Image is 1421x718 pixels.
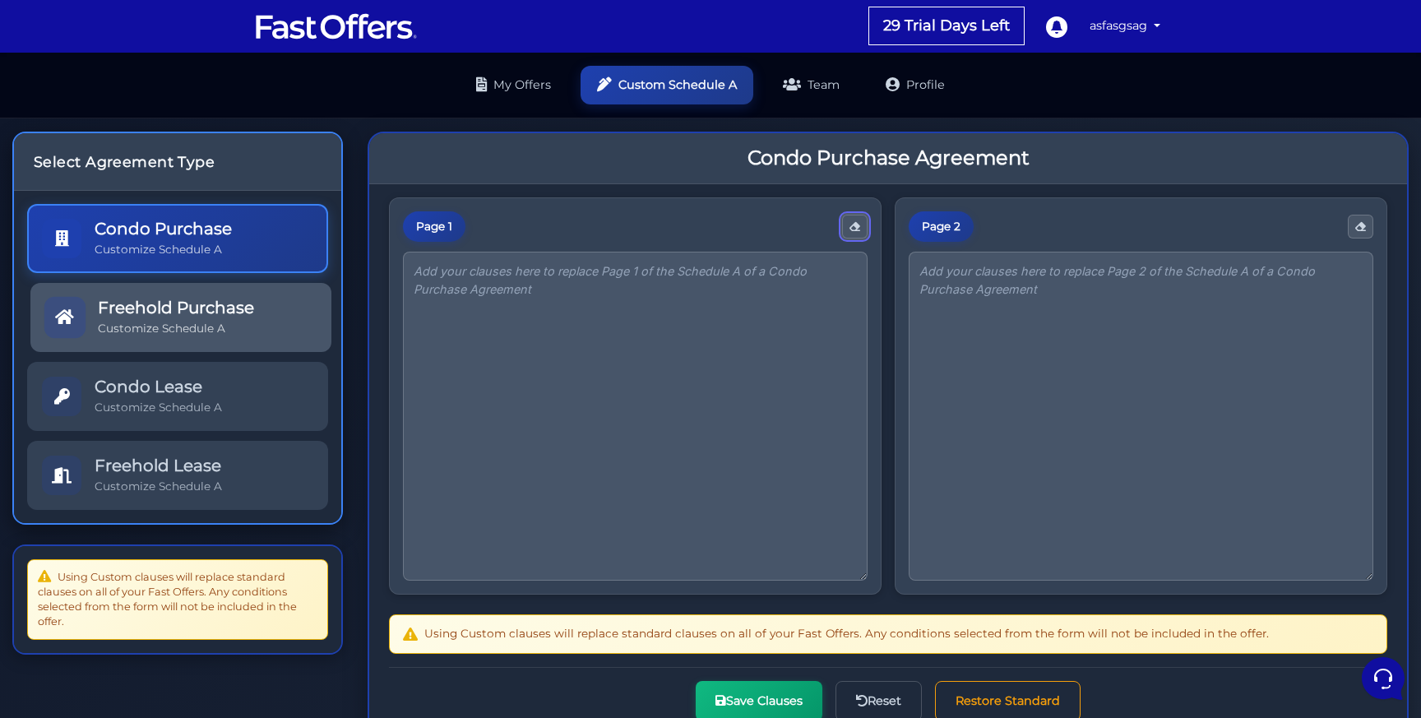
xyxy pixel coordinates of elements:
img: dark [26,92,59,125]
h5: Condo Purchase [95,219,232,239]
a: asfasgsag [1083,10,1167,42]
p: Customize Schedule A [95,400,222,415]
button: Help [215,528,316,566]
div: Page 2 [909,211,974,243]
h5: Freehold Lease [95,456,222,475]
iframe: Customerly Messenger Launcher [1359,654,1408,703]
p: Home [49,551,77,566]
a: Profile [869,66,961,104]
a: Custom Schedule A [581,66,753,104]
span: Start a Conversation [118,148,230,161]
a: See all [266,66,303,79]
a: Team [766,66,856,104]
button: Home [13,528,114,566]
h3: Condo Purchase Agreement [748,146,1030,170]
button: Start a Conversation [26,138,303,171]
h4: Select Agreement Type [34,153,322,170]
span: Your Conversations [26,66,133,79]
span: Find an Answer [26,204,112,217]
p: Customize Schedule A [95,479,222,494]
input: Search for an Article... [37,239,269,256]
h5: Freehold Purchase [98,298,254,317]
h5: Condo Lease [95,377,222,396]
button: Messages [114,528,215,566]
a: My Offers [460,66,567,104]
p: Customize Schedule A [95,242,232,257]
p: Help [255,551,276,566]
a: Freehold Purchase Customize Schedule A [30,283,331,352]
p: Customize Schedule A [98,321,254,336]
p: Messages [141,551,188,566]
a: Condo Lease Customize Schedule A [27,362,328,431]
div: Page 1 [403,211,465,243]
a: Freehold Lease Customize Schedule A [27,441,328,510]
a: 29 Trial Days Left [869,7,1024,44]
a: Open Help Center [205,204,303,217]
div: Using Custom clauses will replace standard clauses on all of your Fast Offers. Any conditions sel... [389,614,1387,654]
img: dark [53,92,86,125]
h2: Hello asfasgsag 👋 [13,13,276,39]
div: Using Custom clauses will replace standard clauses on all of your Fast Offers. Any conditions sel... [27,559,328,640]
a: Condo Purchase Customize Schedule A [27,204,328,273]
